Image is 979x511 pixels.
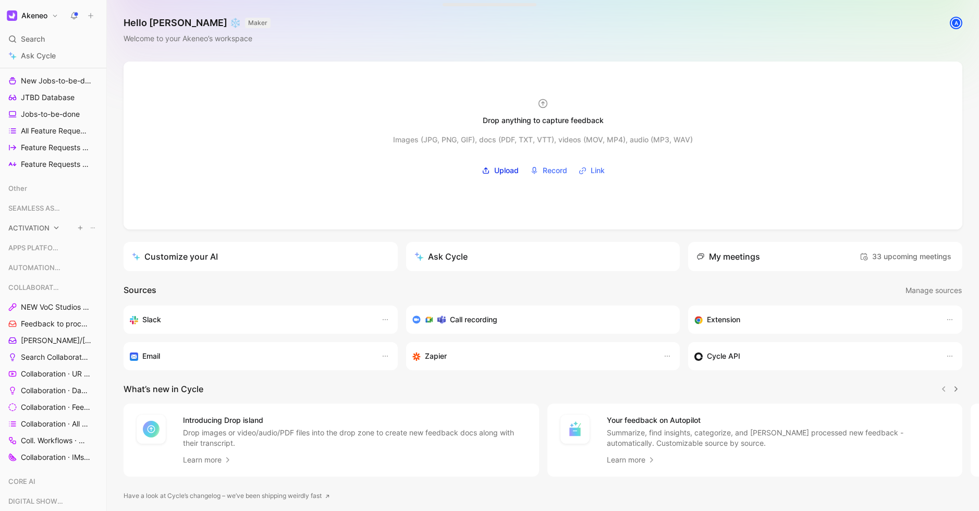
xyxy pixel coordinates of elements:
button: Manage sources [905,284,962,297]
div: My meetings [696,250,760,263]
a: Feature Requests by feature [4,156,102,172]
span: Collaboration · UR by project [21,369,91,379]
span: Feature Requests by status [21,142,90,153]
span: Search Collaboration [21,352,88,362]
span: 33 upcoming meetings [860,250,951,263]
span: SEAMLESS ASSET [8,203,61,213]
a: All Feature Requests [4,123,102,139]
a: Collaboration · All IMs [4,416,102,432]
div: SEAMLESS ASSET [4,200,102,219]
h3: Call recording [450,313,497,326]
div: COLLABORATION [4,279,102,295]
span: Collaboration · Dashboard [21,385,90,396]
button: 33 upcoming meetings [857,248,954,265]
a: Collaboration · Feedback by source [4,399,102,415]
p: Summarize, find insights, categorize, and [PERSON_NAME] processed new feedback - automatically. C... [607,428,950,448]
a: Ask Cycle [4,48,102,64]
a: Collaboration · IMs by status [4,449,102,465]
div: COLLABORATIONNEW VoC Studios / CollaborationFeedback to process[PERSON_NAME]/[PERSON_NAME] CallsS... [4,279,102,465]
span: COLLABORATION [8,282,60,293]
a: Collaboration · UR by project [4,366,102,382]
a: Learn more [607,454,656,466]
span: Manage sources [905,284,962,297]
a: Feedback to process [4,316,102,332]
p: Drop images or video/audio/PDF files into the drop zone to create new feedback docs along with th... [183,428,527,448]
a: Have a look at Cycle’s changelog – we’ve been shipping weirdly fast [124,491,330,501]
div: ACTIVATION [4,220,102,239]
span: Feedback to process [21,319,88,329]
h3: Slack [142,313,161,326]
h2: What’s new in Cycle [124,383,203,395]
div: Sync your customers, send feedback and get updates in Slack [130,313,371,326]
a: Jobs-to-be-done [4,106,102,122]
div: Sync customers & send feedback from custom sources. Get inspired by our favorite use case [694,350,935,362]
div: Images (JPG, PNG, GIF), docs (PDF, TXT, VTT), videos (MOV, MP4), audio (MP3, WAV) [393,133,693,146]
a: Coll. Workflows · All IMs [4,433,102,448]
a: Learn more [183,454,232,466]
span: DIGITAL SHOWROOM [8,496,63,506]
div: Ask Cycle [414,250,468,263]
span: Record [543,164,567,177]
img: Akeneo [7,10,17,21]
div: DIGITAL SHOWROOM [4,493,102,509]
div: AUTOMATION & AI [4,260,102,278]
span: CORE AI [8,476,35,486]
span: JTBD Database [21,92,75,103]
button: AkeneoAkeneo [4,8,61,23]
div: Drop anything to capture feedback [483,114,604,127]
div: Record & transcribe meetings from Zoom, Meet & Teams. [412,313,666,326]
div: AUTOMATION & AI [4,260,102,275]
h4: Introducing Drop island [183,414,527,427]
a: New Jobs-to-be-done to review ([PERSON_NAME]) [4,73,102,89]
a: Search Collaboration [4,349,102,365]
a: JTBD Database [4,90,102,105]
a: Customize your AI [124,242,398,271]
label: Upload [478,163,522,178]
div: Search [4,31,102,47]
span: ACTIVATION [8,223,50,233]
a: Feature Requests by status [4,140,102,155]
span: [PERSON_NAME]/[PERSON_NAME] Calls [21,335,93,346]
div: SEAMLESS ASSET [4,200,102,216]
h1: Akeneo [21,11,47,20]
div: CORE AI [4,473,102,492]
h2: Sources [124,284,156,297]
span: Link [591,164,605,177]
h3: Extension [707,313,740,326]
button: Link [575,163,608,178]
span: Other [8,183,27,193]
span: Ask Cycle [21,50,56,62]
span: Feature Requests by feature [21,159,91,169]
div: ACTIVATION [4,220,102,236]
h3: Zapier [425,350,447,362]
button: Record [527,163,571,178]
div: APPS PLATFORM [4,240,102,259]
div: Capture feedback from thousands of sources with Zapier (survey results, recordings, sheets, etc). [412,350,653,362]
span: Collaboration · All IMs [21,419,89,429]
a: NEW VoC Studios / Collaboration [4,299,102,315]
a: Collaboration · Dashboard [4,383,102,398]
a: [PERSON_NAME]/[PERSON_NAME] Calls [4,333,102,348]
span: Coll. Workflows · All IMs [21,435,89,446]
h3: Email [142,350,160,362]
div: Other [4,180,102,196]
div: Other [4,180,102,199]
span: Collaboration · Feedback by source [21,402,92,412]
span: APPS PLATFORM [8,242,60,253]
span: All Feature Requests [21,126,88,136]
div: Customize your AI [132,250,218,263]
span: NEW VoC Studios / Collaboration [21,302,91,312]
button: Ask Cycle [406,242,680,271]
div: APPS PLATFORM [4,240,102,256]
h1: Hello [PERSON_NAME] ❄️ [124,17,271,29]
div: CORE AI [4,473,102,489]
div: Forward emails to your feedback inbox [130,350,371,362]
h4: Your feedback on Autopilot [607,414,950,427]
span: Collaboration · IMs by status [21,452,91,463]
div: Welcome to your Akeneo’s workspace [124,32,271,45]
span: Jobs-to-be-done [21,109,80,119]
span: New Jobs-to-be-done to review ([PERSON_NAME]) [21,76,94,86]
div: A [951,18,961,28]
div: Capture feedback from anywhere on the web [694,313,935,326]
span: Search [21,33,45,45]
